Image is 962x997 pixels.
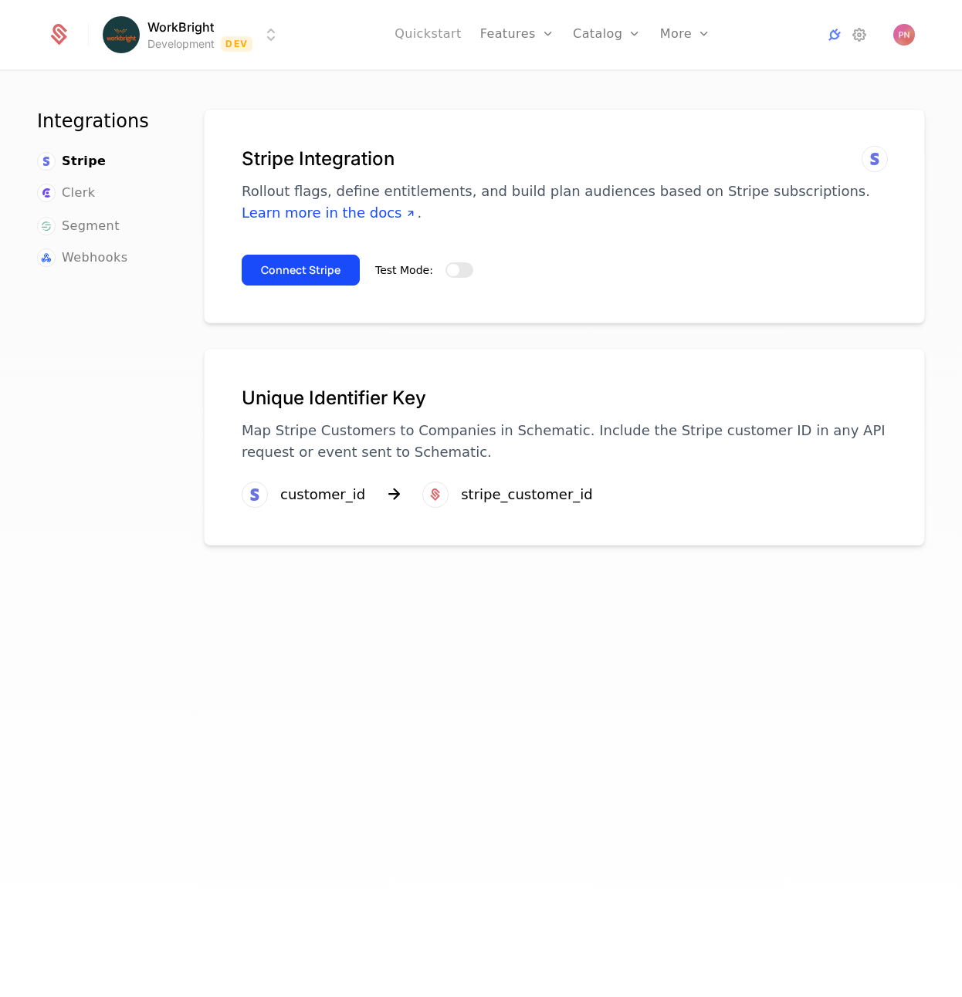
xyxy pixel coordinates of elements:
[37,152,106,171] a: Stripe
[37,217,120,235] a: Segment
[242,181,887,224] p: Rollout flags, define entitlements, and build plan audiences based on Stripe subscriptions. .
[825,25,844,44] a: Integrations
[242,255,360,286] button: Connect Stripe
[242,386,887,411] h1: Unique Identifier Key
[461,484,593,505] div: stripe_customer_id
[280,484,365,505] div: customer_id
[62,152,106,171] span: Stripe
[62,217,120,235] span: Segment
[242,420,887,463] p: Map Stripe Customers to Companies in Schematic. Include the Stripe customer ID in any API request...
[103,16,140,53] img: WorkBright
[242,147,887,171] h1: Stripe Integration
[850,25,869,44] a: Settings
[62,248,127,267] span: Webhooks
[37,109,167,268] nav: Main
[37,109,167,133] h1: Integrations
[37,184,95,202] a: Clerk
[147,18,214,36] span: WorkBright
[375,264,433,276] span: Test Mode:
[62,184,95,202] span: Clerk
[893,24,915,46] img: Patrick Navarro
[242,204,417,221] a: Learn more in the docs
[107,18,280,52] button: Select environment
[221,36,252,52] span: Dev
[37,248,127,267] a: Webhooks
[893,24,915,46] button: Open user button
[147,36,215,52] div: Development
